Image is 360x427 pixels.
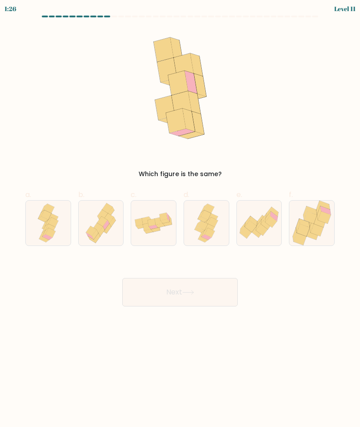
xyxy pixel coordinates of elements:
[334,4,356,13] div: Level 11
[131,189,136,200] span: c.
[236,189,242,200] span: e.
[184,189,189,200] span: d.
[289,189,293,200] span: f.
[25,189,31,200] span: a.
[4,4,16,13] div: 1:26
[122,278,238,306] button: Next
[78,189,84,200] span: b.
[31,169,329,179] div: Which figure is the same?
